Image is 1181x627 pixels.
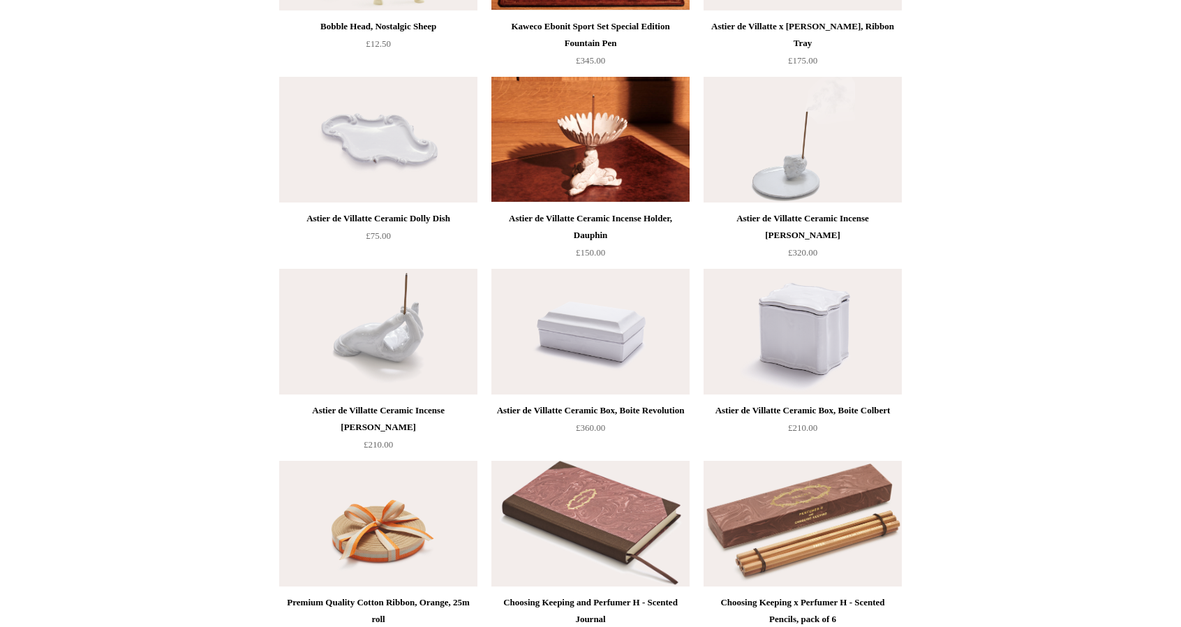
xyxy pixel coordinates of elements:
[495,402,686,419] div: Astier de Villatte Ceramic Box, Boite Revolution
[279,18,477,75] a: Bobble Head, Nostalgic Sheep £12.50
[279,77,477,202] a: Astier de Villatte Ceramic Dolly Dish Astier de Villatte Ceramic Dolly Dish
[279,269,477,394] a: Astier de Villatte Ceramic Incense Holder, Serena Astier de Villatte Ceramic Incense Holder, Serena
[704,269,902,394] a: Astier de Villatte Ceramic Box, Boite Colbert Astier de Villatte Ceramic Box, Boite Colbert
[283,210,474,227] div: Astier de Villatte Ceramic Dolly Dish
[788,55,817,66] span: £175.00
[491,18,690,75] a: Kaweco Ebonit Sport Set Special Edition Fountain Pen £345.00
[491,77,690,202] a: Astier de Villatte Ceramic Incense Holder, Dauphin Astier de Villatte Ceramic Incense Holder, Dau...
[491,210,690,267] a: Astier de Villatte Ceramic Incense Holder, Dauphin £150.00
[707,402,898,419] div: Astier de Villatte Ceramic Box, Boite Colbert
[491,77,690,202] img: Astier de Villatte Ceramic Incense Holder, Dauphin
[576,422,605,433] span: £360.00
[491,402,690,459] a: Astier de Villatte Ceramic Box, Boite Revolution £360.00
[704,461,902,587] img: Choosing Keeping x Perfumer H - Scented Pencils, pack of 6
[576,247,605,258] span: £150.00
[704,77,902,202] img: Astier de Villatte Ceramic Incense Holder, Antoinette
[279,77,477,202] img: Astier de Villatte Ceramic Dolly Dish
[788,247,817,258] span: £320.00
[279,461,477,587] img: Premium Quality Cotton Ribbon, Orange, 25m roll
[364,439,393,450] span: £210.00
[707,210,898,244] div: Astier de Villatte Ceramic Incense [PERSON_NAME]
[491,461,690,587] a: Choosing Keeping and Perfumer H - Scented Journal Choosing Keeping and Perfumer H - Scented Journal
[495,210,686,244] div: Astier de Villatte Ceramic Incense Holder, Dauphin
[704,77,902,202] a: Astier de Villatte Ceramic Incense Holder, Antoinette Astier de Villatte Ceramic Incense Holder, ...
[704,402,902,459] a: Astier de Villatte Ceramic Box, Boite Colbert £210.00
[279,210,477,267] a: Astier de Villatte Ceramic Dolly Dish £75.00
[279,461,477,587] a: Premium Quality Cotton Ribbon, Orange, 25m roll Premium Quality Cotton Ribbon, Orange, 25m roll
[279,269,477,394] img: Astier de Villatte Ceramic Incense Holder, Serena
[366,38,391,49] span: £12.50
[491,269,690,394] img: Astier de Villatte Ceramic Box, Boite Revolution
[704,269,902,394] img: Astier de Villatte Ceramic Box, Boite Colbert
[704,18,902,75] a: Astier de Villatte x [PERSON_NAME], Ribbon Tray £175.00
[707,18,898,52] div: Astier de Villatte x [PERSON_NAME], Ribbon Tray
[788,422,817,433] span: £210.00
[704,461,902,587] a: Choosing Keeping x Perfumer H - Scented Pencils, pack of 6 Choosing Keeping x Perfumer H - Scente...
[491,269,690,394] a: Astier de Villatte Ceramic Box, Boite Revolution Astier de Villatte Ceramic Box, Boite Revolution
[704,210,902,267] a: Astier de Villatte Ceramic Incense [PERSON_NAME] £320.00
[279,402,477,459] a: Astier de Villatte Ceramic Incense [PERSON_NAME] £210.00
[491,461,690,587] img: Choosing Keeping and Perfumer H - Scented Journal
[576,55,605,66] span: £345.00
[283,18,474,35] div: Bobble Head, Nostalgic Sheep
[366,230,391,241] span: £75.00
[495,18,686,52] div: Kaweco Ebonit Sport Set Special Edition Fountain Pen
[283,402,474,436] div: Astier de Villatte Ceramic Incense [PERSON_NAME]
